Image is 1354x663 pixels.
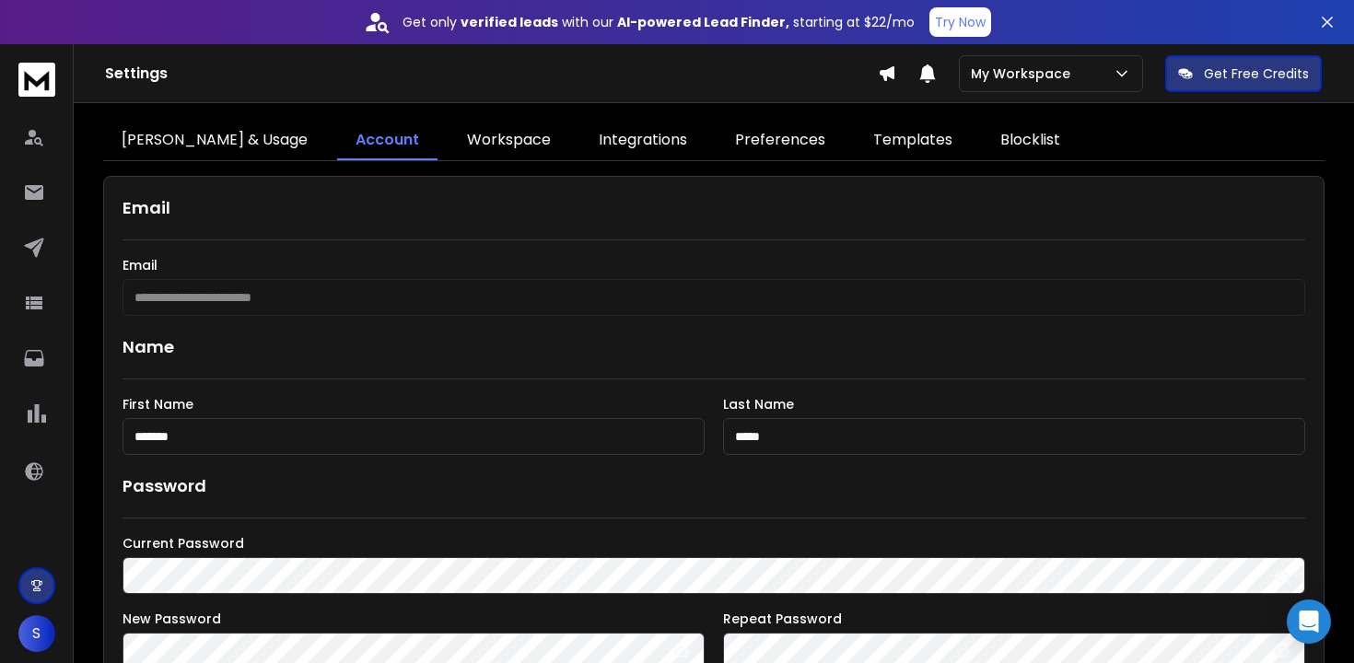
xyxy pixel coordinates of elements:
[1204,64,1309,83] p: Get Free Credits
[855,122,971,160] a: Templates
[717,122,844,160] a: Preferences
[18,63,55,97] img: logo
[617,13,789,31] strong: AI-powered Lead Finder,
[103,122,326,160] a: [PERSON_NAME] & Usage
[123,259,1305,272] label: Email
[123,537,1305,550] label: Current Password
[935,13,986,31] p: Try Now
[403,13,915,31] p: Get only with our starting at $22/mo
[982,122,1079,160] a: Blocklist
[1287,599,1331,644] div: Open Intercom Messenger
[929,7,991,37] button: Try Now
[123,612,705,625] label: New Password
[18,615,55,652] button: S
[123,398,705,411] label: First Name
[971,64,1078,83] p: My Workspace
[580,122,706,160] a: Integrations
[461,13,558,31] strong: verified leads
[723,398,1305,411] label: Last Name
[723,612,1305,625] label: Repeat Password
[449,122,569,160] a: Workspace
[105,63,878,85] h1: Settings
[123,473,206,499] h1: Password
[337,122,438,160] a: Account
[123,195,1305,221] h1: Email
[123,334,1305,360] h1: Name
[1165,55,1322,92] button: Get Free Credits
